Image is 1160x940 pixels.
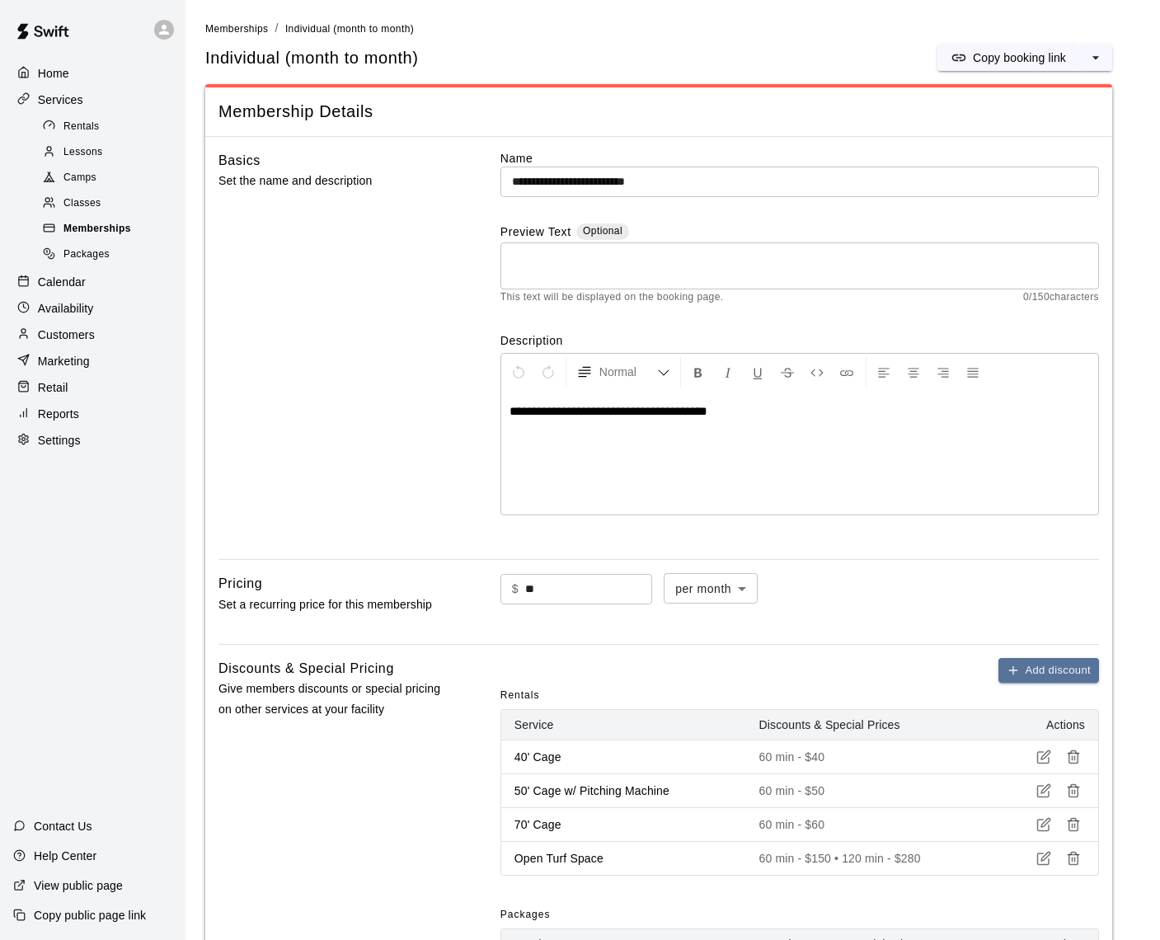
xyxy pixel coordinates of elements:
[38,353,90,369] p: Marketing
[1079,45,1112,71] button: select merge strategy
[40,192,179,215] div: Classes
[38,327,95,343] p: Customers
[34,848,96,864] p: Help Center
[570,357,677,387] button: Formatting Options
[40,167,179,190] div: Camps
[664,573,758,604] div: per month
[13,428,172,453] a: Settings
[63,119,100,135] span: Rentals
[746,710,1000,740] th: Discounts & Special Prices
[998,658,1099,684] button: Add discount
[500,902,551,928] span: Packages
[937,45,1112,71] div: split button
[40,243,179,266] div: Packages
[13,61,172,86] a: Home
[218,595,448,615] p: Set a recurring price for this membership
[63,170,96,186] span: Camps
[773,357,801,387] button: Format Strikethrough
[63,247,110,263] span: Packages
[514,816,733,833] p: 70' Cage
[759,850,987,867] p: 60 min - $150 • 120 min - $280
[599,364,657,380] span: Normal
[500,223,571,242] label: Preview Text
[959,357,987,387] button: Justify Align
[40,139,186,165] a: Lessons
[205,21,268,35] a: Memberships
[40,217,186,242] a: Memberships
[218,171,448,191] p: Set the name and description
[870,357,898,387] button: Left Align
[514,783,733,799] p: 50' Cage w/ Pitching Machine
[34,877,123,894] p: View public page
[714,357,742,387] button: Format Italics
[13,322,172,347] a: Customers
[38,92,83,108] p: Services
[13,349,172,374] a: Marketing
[40,141,179,164] div: Lessons
[684,357,712,387] button: Format Bold
[40,114,186,139] a: Rentals
[38,274,86,290] p: Calendar
[13,296,172,321] a: Availability
[40,218,179,241] div: Memberships
[505,357,533,387] button: Undo
[501,710,746,740] th: Service
[205,23,268,35] span: Memberships
[803,357,831,387] button: Insert Code
[973,49,1066,66] p: Copy booking link
[999,710,1098,740] th: Actions
[759,783,987,799] p: 60 min - $50
[34,907,146,924] p: Copy public page link
[63,144,103,161] span: Lessons
[218,150,261,172] h6: Basics
[38,432,81,449] p: Settings
[1023,289,1099,306] span: 0 / 150 characters
[512,580,519,598] p: $
[63,221,131,237] span: Memberships
[744,357,772,387] button: Format Underline
[534,357,562,387] button: Redo
[13,87,172,112] a: Services
[63,195,101,212] span: Classes
[38,300,94,317] p: Availability
[929,357,957,387] button: Right Align
[514,749,733,765] p: 40' Cage
[899,357,928,387] button: Center Align
[218,573,262,595] h6: Pricing
[514,850,733,867] p: Open Turf Space
[759,816,987,833] p: 60 min - $60
[205,47,419,69] span: Individual (month to month)
[500,150,1099,167] label: Name
[759,749,987,765] p: 60 min - $40
[275,20,278,37] li: /
[13,270,172,294] a: Calendar
[218,658,394,679] h6: Discounts & Special Pricing
[218,101,1099,123] span: Membership Details
[38,406,79,422] p: Reports
[40,115,179,139] div: Rentals
[38,65,69,82] p: Home
[13,402,172,426] a: Reports
[500,683,540,709] span: Rentals
[218,679,448,720] p: Give members discounts or special pricing on other services at your facility
[500,289,724,306] span: This text will be displayed on the booking page.
[13,375,172,400] a: Retail
[40,191,186,217] a: Classes
[285,23,414,35] span: Individual (month to month)
[500,332,1099,349] label: Description
[38,379,68,396] p: Retail
[205,20,1140,38] nav: breadcrumb
[833,357,861,387] button: Insert Link
[40,166,186,191] a: Camps
[40,242,186,268] a: Packages
[34,818,92,834] p: Contact Us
